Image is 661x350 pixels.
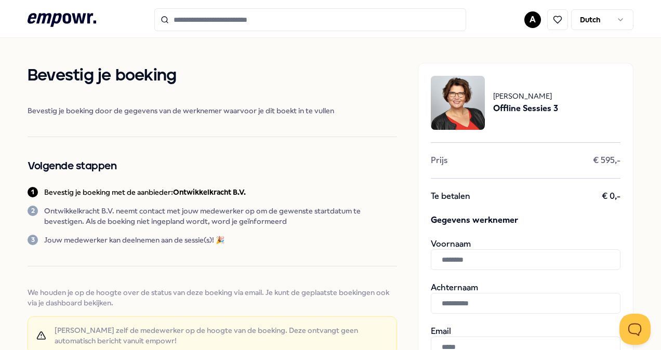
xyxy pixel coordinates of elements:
[28,235,38,245] div: 3
[154,8,466,31] input: Search for products, categories or subcategories
[28,63,397,89] h1: Bevestig je boeking
[524,11,541,28] button: A
[28,287,397,308] span: We houden je op de hoogte over de status van deze boeking via email. Je kunt de geplaatste boekin...
[431,282,620,314] div: Achternaam
[173,188,246,196] b: Ontwikkelkracht B.V.
[493,102,558,115] span: Offline Sessies 3
[44,187,246,197] p: Bevestig je boeking met de aanbieder:
[44,206,397,226] p: Ontwikkelkracht B.V. neemt contact met jouw medewerker op om de gewenste startdatum te bevestigen...
[55,325,388,346] span: [PERSON_NAME] zelf de medewerker op de hoogte van de boeking. Deze ontvangt geen automatisch beri...
[593,155,620,166] span: € 595,-
[44,235,224,245] p: Jouw medewerker kan deelnemen aan de sessie(s)! 🎉
[28,187,38,197] div: 1
[431,239,620,270] div: Voornaam
[619,314,651,345] iframe: Help Scout Beacon - Open
[493,90,558,102] span: [PERSON_NAME]
[28,105,397,116] span: Bevestig je boeking door de gegevens van de werknemer waarvoor je dit boekt in te vullen
[431,191,470,201] span: Te betalen
[431,214,620,226] span: Gegevens werknemer
[28,206,38,216] div: 2
[602,191,620,201] span: € 0,-
[28,158,397,174] h2: Volgende stappen
[431,155,447,166] span: Prijs
[431,76,485,130] img: package image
